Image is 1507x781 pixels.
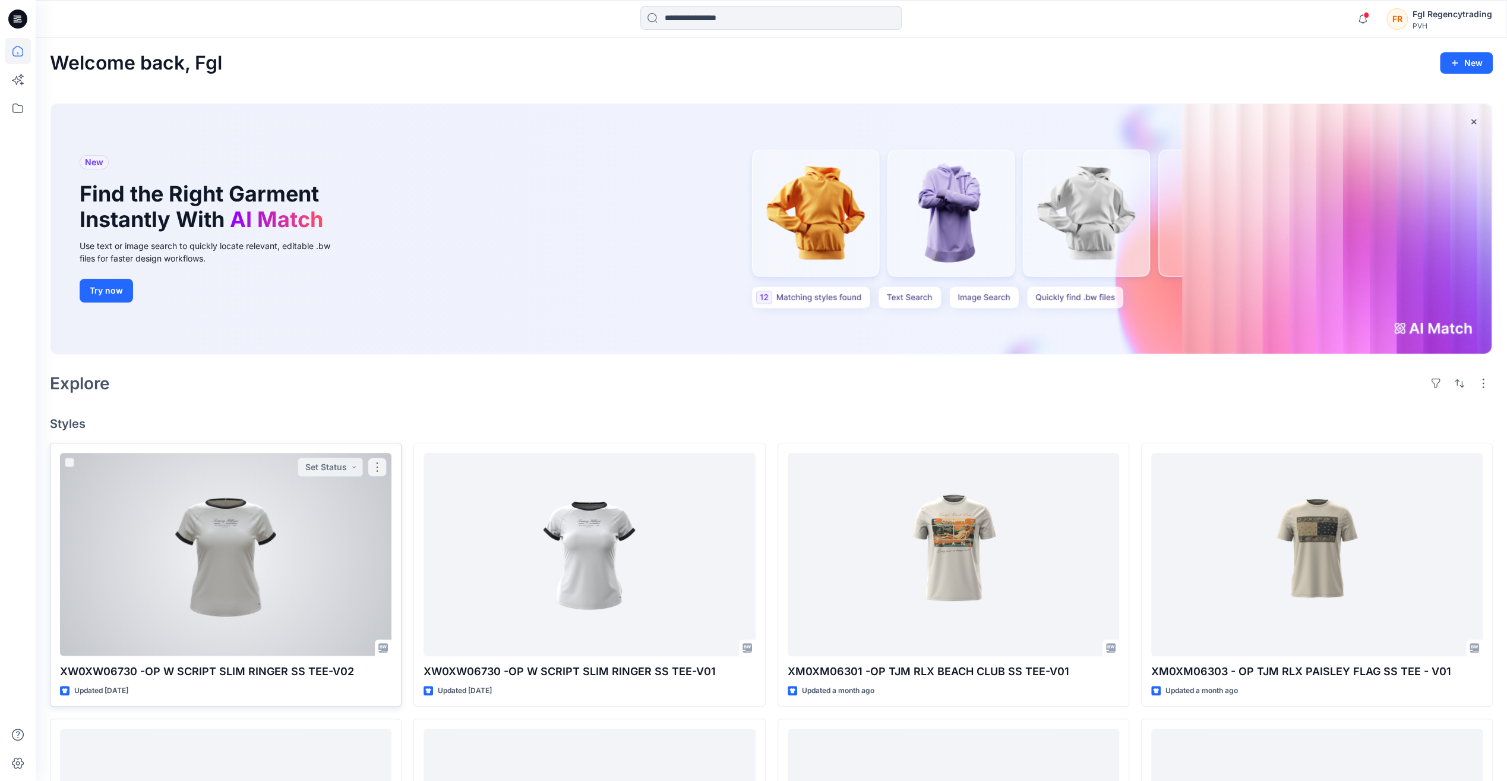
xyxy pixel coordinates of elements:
[85,155,103,169] span: New
[1440,52,1493,74] button: New
[802,685,874,697] p: Updated a month ago
[80,181,329,232] h1: Find the Right Garment Instantly With
[50,374,110,393] h2: Explore
[424,453,755,656] a: XW0XW06730 -OP W SCRIPT SLIM RINGER SS TEE-V01
[50,52,222,74] h2: Welcome back, Fgl
[1413,7,1492,21] div: Fgl Regencytrading
[60,663,391,680] p: XW0XW06730 -OP W SCRIPT SLIM RINGER SS TEE-V02
[50,417,1493,431] h4: Styles
[1413,21,1492,30] div: PVH
[1151,663,1483,680] p: XM0XM06303 - OP TJM RLX PAISLEY FLAG SS TEE - V01
[80,240,347,264] div: Use text or image search to quickly locate relevant, editable .bw files for faster design workflows.
[788,663,1119,680] p: XM0XM06301 -OP TJM RLX BEACH CLUB SS TEE-V01
[438,685,492,697] p: Updated [DATE]
[80,279,133,303] button: Try now
[424,663,755,680] p: XW0XW06730 -OP W SCRIPT SLIM RINGER SS TEE-V01
[1151,453,1483,656] a: XM0XM06303 - OP TJM RLX PAISLEY FLAG SS TEE - V01
[788,453,1119,656] a: XM0XM06301 -OP TJM RLX BEACH CLUB SS TEE-V01
[74,685,128,697] p: Updated [DATE]
[230,206,323,232] span: AI Match
[1165,685,1238,697] p: Updated a month ago
[60,453,391,656] a: XW0XW06730 -OP W SCRIPT SLIM RINGER SS TEE-V02
[1386,8,1408,30] div: FR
